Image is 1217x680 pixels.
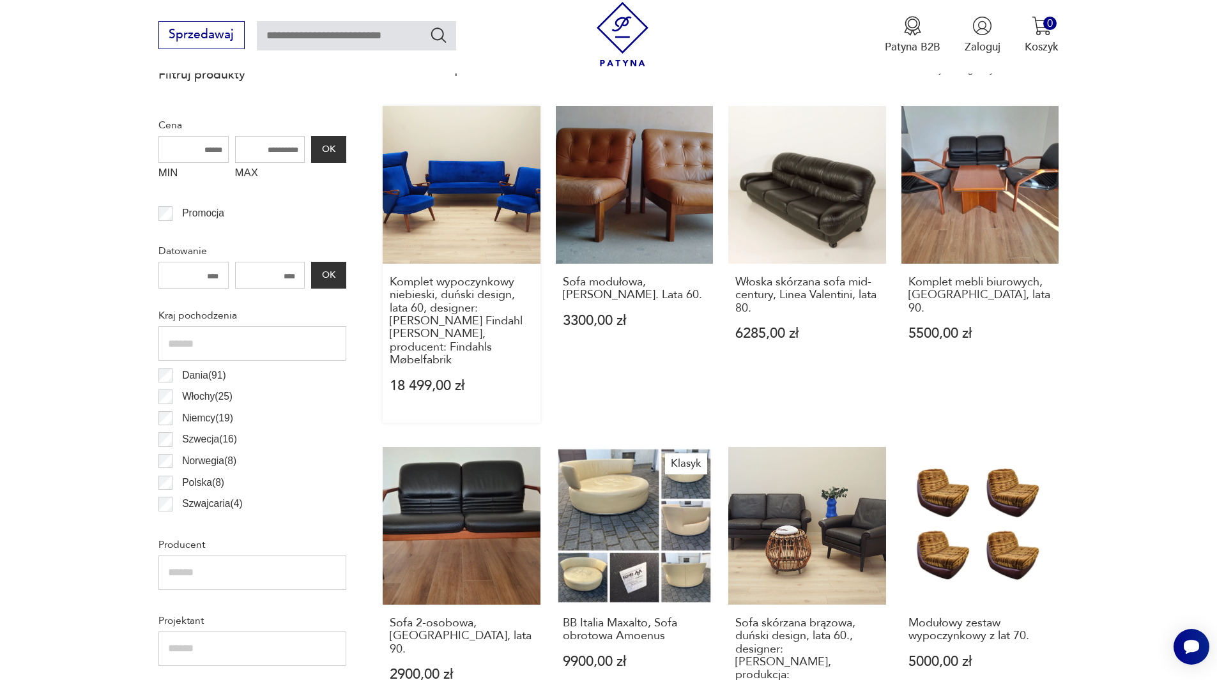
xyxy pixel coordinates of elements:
[182,431,237,448] p: Szwecja ( 16 )
[908,276,1052,315] h3: Komplet mebli biurowych, [GEOGRAPHIC_DATA], lata 90.
[590,2,655,66] img: Patyna - sklep z meblami i dekoracjami vintage
[965,40,1000,54] p: Zaloguj
[182,367,226,384] p: Dania ( 91 )
[965,16,1000,54] button: Zaloguj
[908,655,1052,669] p: 5000,00 zł
[182,388,233,405] p: Włochy ( 25 )
[908,617,1052,643] h3: Modułowy zestaw wypoczynkowy z lat 70.
[885,40,940,54] p: Patyna B2B
[182,517,266,534] p: Czechosłowacja ( 3 )
[182,474,224,491] p: Polska ( 8 )
[556,106,714,423] a: Sofa modułowa, Gustav Bergmann. Lata 60.Sofa modułowa, [PERSON_NAME]. Lata 60.3300,00 zł
[390,276,533,367] h3: Komplet wypoczynkowy niebieski, duński design, lata 60, designer: [PERSON_NAME] Findahl [PERSON_N...
[390,617,533,656] h3: Sofa 2-osobowa, [GEOGRAPHIC_DATA], lata 90.
[972,16,992,36] img: Ikonka użytkownika
[158,536,346,553] p: Producent
[903,16,922,36] img: Ikona medalu
[158,21,245,49] button: Sprzedawaj
[158,243,346,259] p: Datowanie
[1025,40,1059,54] p: Koszyk
[735,276,879,315] h3: Włoska skórzana sofa mid-century, Linea Valentini, lata 80.
[158,117,346,133] p: Cena
[158,66,346,83] p: Filtruj produkty
[383,106,540,423] a: Komplet wypoczynkowy niebieski, duński design, lata 60, designer: Chresten Findahl Brodersen, pro...
[1025,16,1059,54] button: 0Koszyk
[908,327,1052,340] p: 5500,00 zł
[182,453,236,469] p: Norwegia ( 8 )
[311,262,346,289] button: OK
[1043,17,1057,30] div: 0
[1174,629,1209,665] iframe: Smartsupp widget button
[158,31,245,41] a: Sprzedawaj
[901,106,1059,423] a: Komplet mebli biurowych, Włochy, lata 90.Komplet mebli biurowych, [GEOGRAPHIC_DATA], lata 90.5500...
[735,327,879,340] p: 6285,00 zł
[563,276,707,302] h3: Sofa modułowa, [PERSON_NAME]. Lata 60.
[158,163,229,187] label: MIN
[311,136,346,163] button: OK
[885,16,940,54] button: Patyna B2B
[182,205,224,222] p: Promocja
[429,26,448,44] button: Szukaj
[1032,16,1052,36] img: Ikona koszyka
[563,617,707,643] h3: BB Italia Maxalto, Sofa obrotowa Amoenus
[235,163,305,187] label: MAX
[390,379,533,393] p: 18 499,00 zł
[885,16,940,54] a: Ikona medaluPatyna B2B
[158,612,346,629] p: Projektant
[563,314,707,328] p: 3300,00 zł
[182,410,233,427] p: Niemcy ( 19 )
[728,106,886,423] a: Włoska skórzana sofa mid-century, Linea Valentini, lata 80.Włoska skórzana sofa mid-century, Line...
[158,307,346,324] p: Kraj pochodzenia
[182,495,243,512] p: Szwajcaria ( 4 )
[563,655,707,669] p: 9900,00 zł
